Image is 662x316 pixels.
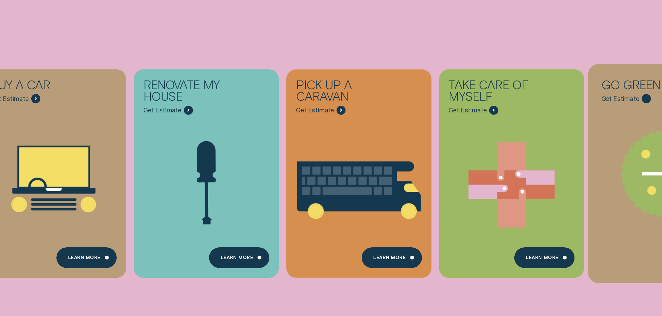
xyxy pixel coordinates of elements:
[56,247,116,268] a: Learn More
[514,247,574,268] a: Learn more
[144,106,181,114] span: Get Estimate
[144,79,236,105] div: Renovate My House
[296,106,334,114] span: Get Estimate
[134,69,279,272] a: Renovate My House - Learn more
[439,69,584,272] a: Take care of myself - Learn more
[296,79,389,105] div: Pick up a caravan
[286,69,431,272] a: Pick up a caravan - Learn more
[449,79,541,105] div: Take care of myself
[209,247,269,268] a: Learn more
[449,106,487,114] span: Get Estimate
[602,95,639,103] span: Get Estimate
[362,247,422,268] a: Learn More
